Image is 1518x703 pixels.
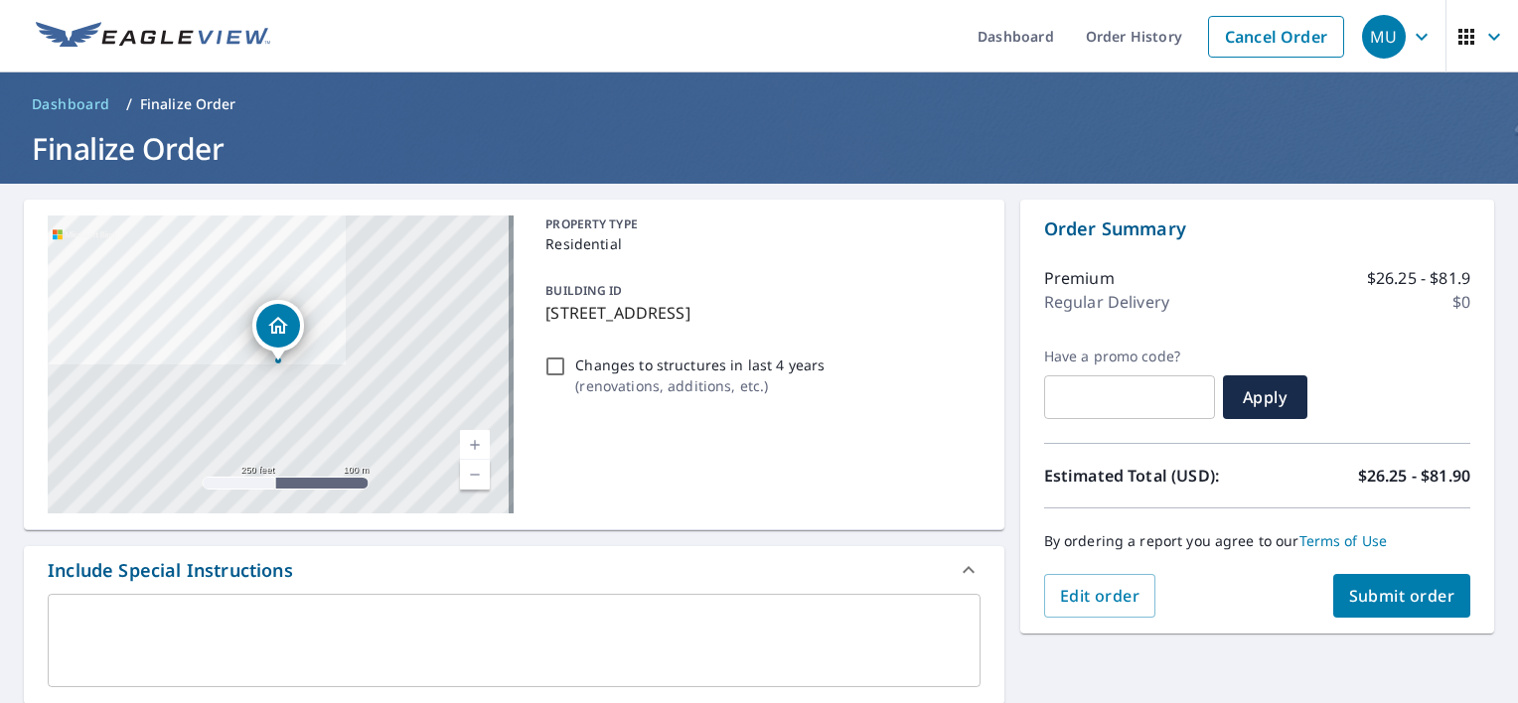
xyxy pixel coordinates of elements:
[1060,585,1140,607] span: Edit order
[24,88,118,120] a: Dashboard
[32,94,110,114] span: Dashboard
[575,354,825,375] p: Changes to structures in last 4 years
[252,300,304,361] div: Dropped pin, building 1, Residential property, 4112 16th St W Lehigh Acres, FL 33971
[1239,386,1291,408] span: Apply
[545,215,972,233] p: PROPERTY TYPE
[460,430,490,460] a: Current Level 17, Zoom In
[48,557,293,584] div: Include Special Instructions
[545,282,622,299] p: BUILDING ID
[24,88,1494,120] nav: breadcrumb
[1044,574,1156,618] button: Edit order
[1358,464,1470,488] p: $26.25 - $81.90
[1299,531,1388,550] a: Terms of Use
[1044,464,1258,488] p: Estimated Total (USD):
[545,233,972,254] p: Residential
[1044,290,1169,314] p: Regular Delivery
[1452,290,1470,314] p: $0
[126,92,132,116] li: /
[1333,574,1471,618] button: Submit order
[1044,532,1470,550] p: By ordering a report you agree to our
[24,128,1494,169] h1: Finalize Order
[460,460,490,490] a: Current Level 17, Zoom Out
[545,301,972,325] p: [STREET_ADDRESS]
[1044,266,1115,290] p: Premium
[1223,375,1307,419] button: Apply
[1349,585,1455,607] span: Submit order
[1044,215,1470,242] p: Order Summary
[1208,16,1344,58] a: Cancel Order
[1362,15,1406,59] div: MU
[140,94,236,114] p: Finalize Order
[24,546,1004,594] div: Include Special Instructions
[36,22,270,52] img: EV Logo
[1367,266,1470,290] p: $26.25 - $81.9
[1044,348,1215,365] label: Have a promo code?
[575,375,825,396] p: ( renovations, additions, etc. )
